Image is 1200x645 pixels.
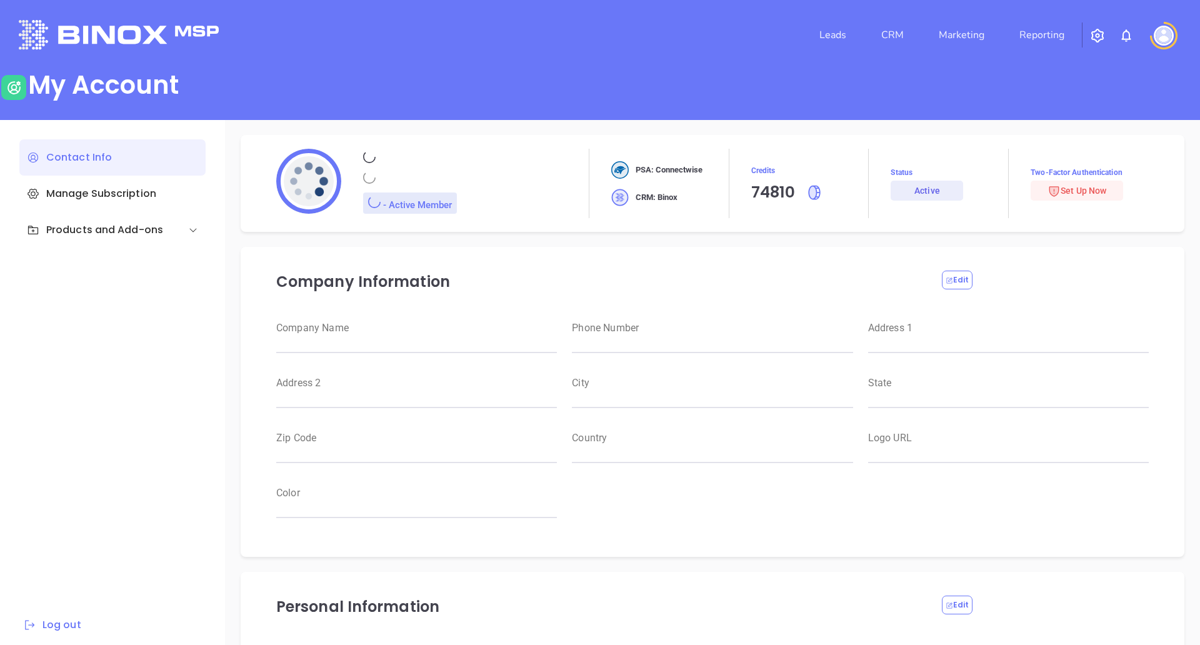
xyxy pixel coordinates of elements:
label: City [572,378,852,388]
div: Products and Add-ons [27,222,163,237]
div: Products and Add-ons [19,212,206,248]
img: crm [611,189,629,206]
input: weight [276,333,557,353]
div: My Account [28,70,179,100]
button: Log out [19,617,85,633]
div: Contact Info [19,139,206,176]
p: Company Information [276,271,927,293]
label: Address 2 [276,378,557,388]
div: PSA: Connectwise [611,161,702,179]
label: Company Name [276,323,557,333]
img: iconNotification [1119,28,1134,43]
img: user [1,75,26,100]
img: iconSetting [1090,28,1105,43]
span: Set Up Now [1047,186,1106,196]
input: weight [868,388,1149,408]
input: weight [572,443,852,463]
img: logo [19,20,219,49]
input: weight [868,333,1149,353]
img: crm [611,161,629,179]
div: CRM: Binox [611,189,677,206]
button: Edit [942,596,972,614]
img: user [1154,26,1174,46]
img: profile [276,149,341,214]
button: Edit [942,271,972,289]
p: Personal Information [276,596,927,618]
input: weight [276,443,557,463]
label: State [868,378,1149,388]
a: Marketing [934,22,989,47]
label: Zip Code [276,433,557,443]
div: 74810 [751,181,796,204]
label: Color [276,488,557,498]
input: weight [276,498,557,518]
span: Credits [751,163,869,178]
input: weight [572,333,852,353]
label: Address 1 [868,323,1149,333]
div: - Active Member [363,192,457,214]
input: weight [572,388,852,408]
a: Reporting [1014,22,1069,47]
input: weight [276,388,557,408]
div: Manage Subscription [19,176,206,212]
div: Active [914,181,940,201]
input: weight [868,443,1149,463]
label: Phone Number [572,323,852,333]
a: Leads [814,22,851,47]
span: Two-Factor Authentication [1031,167,1149,178]
label: Logo URL [868,433,1149,443]
a: CRM [876,22,909,47]
label: Country [572,433,852,443]
span: Status [891,167,1008,178]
